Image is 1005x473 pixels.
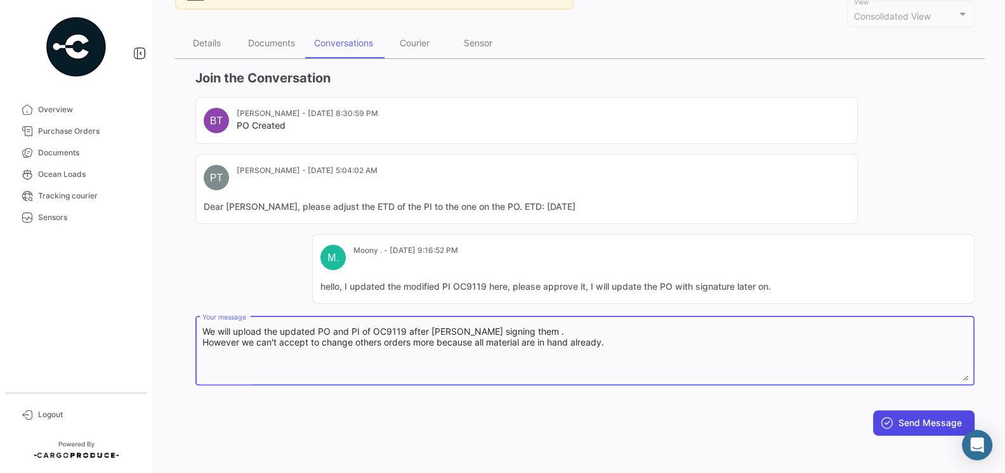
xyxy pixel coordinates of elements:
div: Sensor [464,37,492,48]
mat-card-subtitle: Moony . - [DATE] 9:16:52 PM [353,245,458,256]
a: Ocean Loads [10,164,142,185]
span: Documents [38,147,137,159]
span: Overview [38,104,137,115]
div: Documents [248,37,295,48]
a: Overview [10,99,142,120]
h3: Join the Conversation [195,69,975,87]
div: Conversations [314,37,373,48]
span: Consolidated View [854,11,931,22]
a: Documents [10,142,142,164]
img: powered-by.png [44,15,108,79]
div: M. [320,245,346,270]
div: PT [204,165,229,190]
div: Courier [400,37,430,48]
a: Purchase Orders [10,120,142,142]
mat-card-subtitle: [PERSON_NAME] - [DATE] 5:04:02 AM [237,165,378,176]
mat-card-subtitle: [PERSON_NAME] - [DATE] 8:30:59 PM [237,108,378,119]
mat-card-content: Dear [PERSON_NAME], please adjust the ETD of the PI to the one on the PO. ETD: [DATE] [204,200,850,213]
span: Logout [38,409,137,420]
a: Sensors [10,207,142,228]
div: Details [193,37,221,48]
span: Sensors [38,212,137,223]
mat-card-title: PO Created [237,119,378,132]
div: Abrir Intercom Messenger [962,430,992,460]
span: Ocean Loads [38,169,137,180]
span: Tracking courier [38,190,137,202]
mat-card-content: hello, I updated the modified PI OC9119 here, please approve it, I will update the PO with signat... [320,280,966,293]
a: Tracking courier [10,185,142,207]
button: Send Message [873,410,975,436]
div: BT [204,108,229,133]
span: Purchase Orders [38,126,137,137]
